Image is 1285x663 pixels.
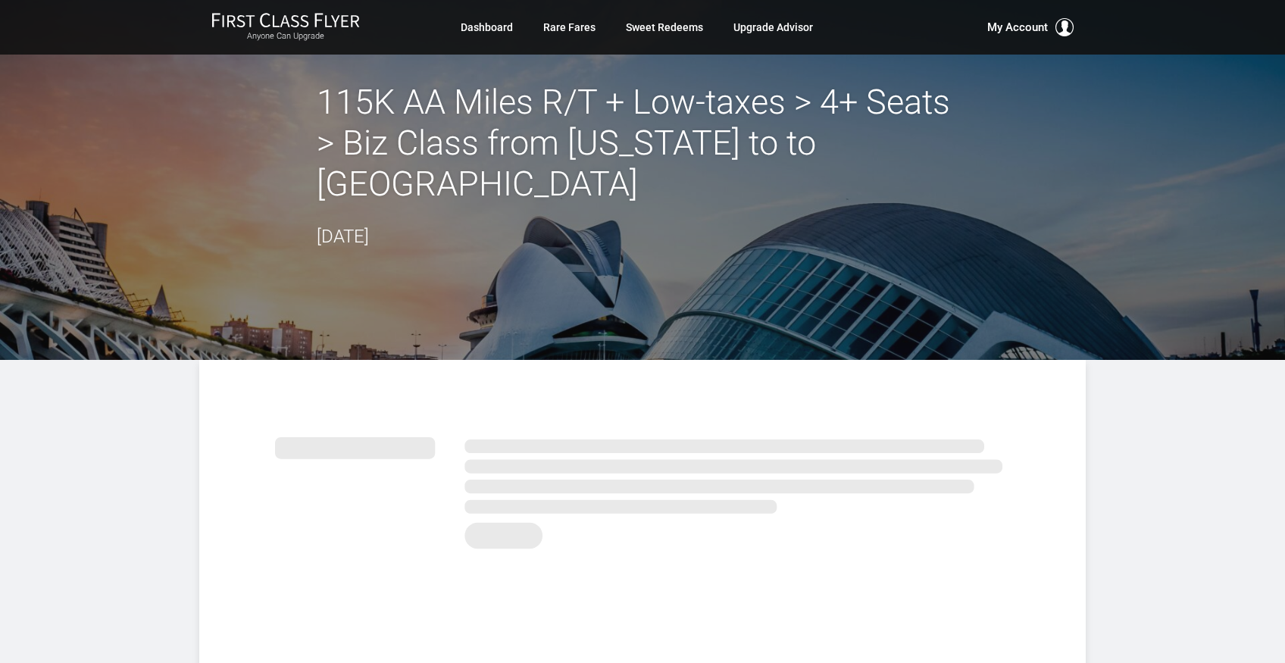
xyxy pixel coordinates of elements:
[317,82,968,205] h2: 115K AA Miles R/T + Low-taxes > 4+ Seats > Biz Class from [US_STATE] to to [GEOGRAPHIC_DATA]
[211,12,360,28] img: First Class Flyer
[211,12,360,42] a: First Class FlyerAnyone Can Upgrade
[275,421,1010,558] img: summary.svg
[317,226,369,247] time: [DATE]
[987,18,1074,36] button: My Account
[461,14,513,41] a: Dashboard
[543,14,596,41] a: Rare Fares
[733,14,813,41] a: Upgrade Advisor
[987,18,1048,36] span: My Account
[626,14,703,41] a: Sweet Redeems
[211,31,360,42] small: Anyone Can Upgrade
